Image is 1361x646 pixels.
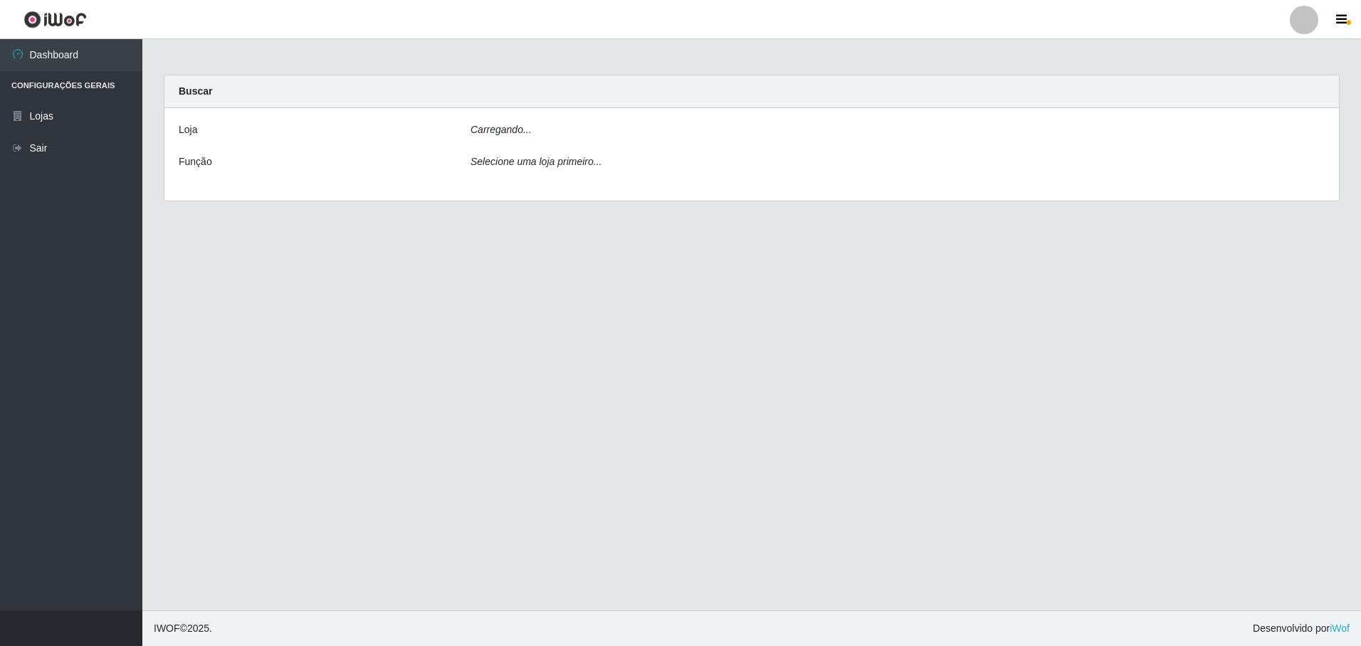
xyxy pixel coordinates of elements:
[1253,621,1350,636] span: Desenvolvido por
[179,85,212,97] strong: Buscar
[179,154,212,169] label: Função
[154,621,212,636] span: © 2025 .
[471,124,532,135] i: Carregando...
[154,623,180,634] span: IWOF
[1330,623,1350,634] a: iWof
[179,122,197,137] label: Loja
[23,11,87,28] img: CoreUI Logo
[471,156,601,167] i: Selecione uma loja primeiro...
